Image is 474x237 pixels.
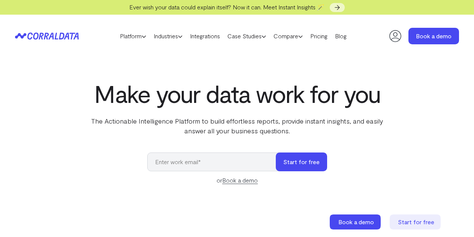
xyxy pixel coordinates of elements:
a: Compare [270,30,307,42]
span: Book a demo [338,218,374,225]
a: Book a demo [330,214,382,229]
div: or [147,176,327,185]
span: Start for free [398,218,434,225]
a: Blog [331,30,350,42]
a: Integrations [186,30,224,42]
span: Ever wish your data could explain itself? Now it can. Meet Instant Insights 🪄 [129,3,324,11]
a: Start for free [390,214,442,229]
button: Start for free [276,152,327,171]
a: Case Studies [224,30,270,42]
a: Platform [116,30,150,42]
input: Enter work email* [147,152,283,171]
a: Industries [150,30,186,42]
a: Book a demo [222,177,258,184]
h1: Make your data work for you [84,80,390,107]
p: The Actionable Intelligence Platform to build effortless reports, provide instant insights, and e... [84,116,390,136]
a: Book a demo [408,28,459,44]
a: Pricing [307,30,331,42]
